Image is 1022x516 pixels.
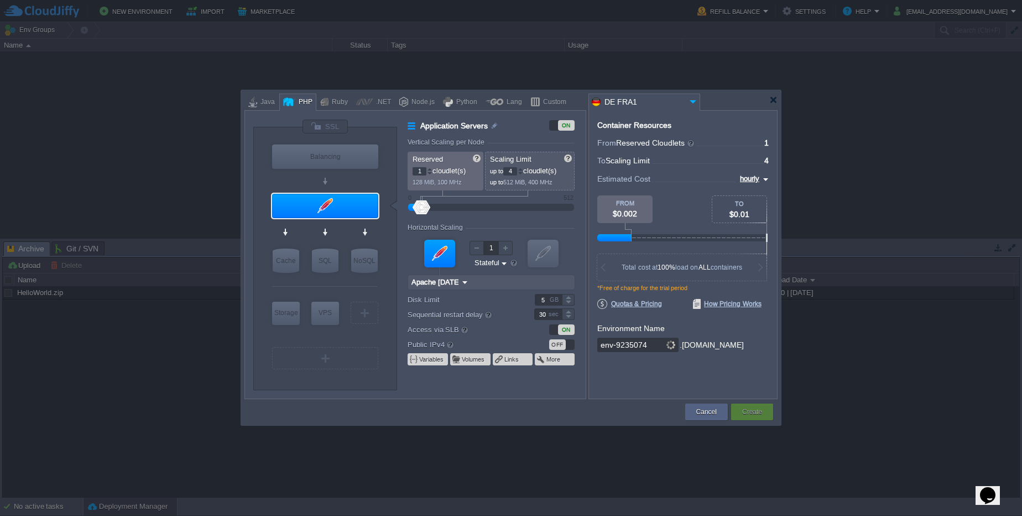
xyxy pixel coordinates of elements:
[408,94,435,111] div: Node.js
[272,302,300,324] div: Storage
[490,164,571,176] p: cloudlet(s)
[408,294,520,306] label: Disk Limit
[742,406,762,417] button: Create
[549,339,566,350] div: OFF
[351,302,378,324] div: Create New Layer
[272,302,300,325] div: Storage Containers
[597,156,606,165] span: To
[419,355,445,364] button: Variables
[462,355,486,364] button: Volumes
[503,179,552,185] span: 512 MiB, 400 MHz
[597,299,662,309] span: Quotas & Pricing
[312,249,338,273] div: SQL Databases
[295,94,312,111] div: PHP
[408,194,411,201] div: 0
[540,94,566,111] div: Custom
[558,120,575,131] div: ON
[597,285,769,299] div: *Free of charge for the trial period
[597,121,671,130] div: Container Resources
[764,156,769,165] span: 4
[453,94,477,111] div: Python
[597,173,650,185] span: Estimated Cost
[616,138,695,147] span: Reserved Cloudlets
[351,249,378,273] div: NoSQL
[408,323,520,336] label: Access via SLB
[680,338,744,353] div: .[DOMAIN_NAME]
[351,249,378,273] div: NoSQL Databases
[408,224,466,231] div: Horizontal Scaling
[312,249,338,273] div: SQL
[613,209,637,218] span: $0.002
[558,324,575,335] div: ON
[504,355,520,364] button: Links
[503,94,522,111] div: Lang
[764,138,769,147] span: 1
[408,308,520,321] label: Sequential restart delay
[976,472,1011,505] iframe: chat widget
[328,94,348,111] div: Ruby
[597,138,616,147] span: From
[712,200,766,207] div: TO
[311,302,339,324] div: VPS
[549,309,561,319] div: sec
[693,299,762,309] span: How Pricing Works
[597,200,653,207] div: FROM
[413,155,443,163] span: Reserved
[606,156,650,165] span: Scaling Limit
[413,164,479,176] p: cloudlet(s)
[373,94,391,111] div: .NET
[696,406,717,417] button: Cancel
[550,295,561,305] div: GB
[257,94,275,111] div: Java
[408,338,520,350] label: Public IPv4
[490,155,531,163] span: Scaling Limit
[490,179,503,185] span: up to
[272,194,378,218] div: Application Servers
[564,194,573,201] div: 512
[272,145,378,169] div: Load Balancer
[729,210,749,219] span: $0.01
[597,324,665,333] label: Environment Name
[272,145,378,169] div: Balancing
[413,179,462,185] span: 128 MiB, 100 MHz
[408,138,487,146] div: Vertical Scaling per Node
[273,249,299,273] div: Cache
[490,168,503,174] span: up to
[546,355,561,364] button: More
[272,347,378,369] div: Create New Layer
[311,302,339,325] div: Elastic VPS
